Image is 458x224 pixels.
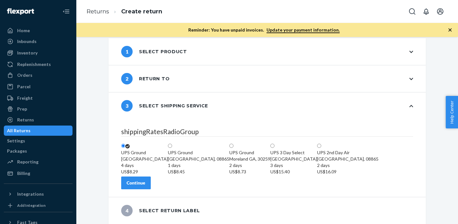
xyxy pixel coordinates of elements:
div: Reporting [17,159,38,165]
a: Replenishments [4,59,73,69]
a: Reporting [4,157,73,167]
a: Freight [4,93,73,103]
a: All Returns [4,126,73,136]
a: Inventory [4,48,73,58]
a: Billing [4,168,73,178]
a: Returns [87,8,109,15]
div: 2 days [317,162,378,169]
button: Open notifications [420,5,433,18]
a: Home [4,25,73,36]
a: Add Integration [4,202,73,209]
input: UPS GroundMoreland GA, 302592 daysUS$8.73 [229,144,233,148]
div: Billing [17,170,30,177]
button: Close Navigation [60,5,73,18]
div: US$16.09 [317,169,378,175]
div: [GEOGRAPHIC_DATA] [270,156,317,175]
a: Inbounds [4,36,73,47]
div: Freight [17,95,33,101]
div: Returns [17,117,34,123]
a: Orders [4,70,73,80]
div: US$8.73 [229,169,270,175]
div: Prep [17,106,27,112]
div: Select shipping service [121,100,208,112]
span: 3 [121,100,133,112]
div: UPS Ground [121,149,168,156]
div: UPS 3 Day Select [270,149,317,156]
span: 4 [121,205,133,216]
div: Continue [127,180,145,186]
a: Create return [121,8,162,15]
div: [GEOGRAPHIC_DATA] [121,156,168,175]
div: Replenishments [17,61,51,68]
div: [GEOGRAPHIC_DATA], 08865 [168,156,229,175]
a: Update your payment information. [267,27,340,33]
button: Integrations [4,189,73,199]
div: Settings [7,138,25,144]
input: UPS Ground[GEOGRAPHIC_DATA], 088651 daysUS$8.45 [168,144,172,148]
ol: breadcrumbs [81,2,167,21]
div: UPS 2nd Day Air [317,149,378,156]
input: UPS 3 Day Select[GEOGRAPHIC_DATA]3 daysUS$15.40 [270,144,274,148]
div: 1 days [168,162,229,169]
div: Inventory [17,50,38,56]
div: Packages [7,148,27,154]
button: Open account menu [434,5,447,18]
button: Help Center [446,96,458,128]
img: Flexport logo [7,8,34,15]
div: US$8.29 [121,169,168,175]
div: UPS Ground [229,149,270,156]
div: Home [17,27,30,34]
button: Continue [121,177,151,189]
div: 3 days [270,162,317,169]
button: Open Search Box [406,5,419,18]
a: Returns [4,115,73,125]
span: 2 [121,73,133,84]
div: Select product [121,46,187,57]
div: 2 days [229,162,270,169]
div: Inbounds [17,38,37,45]
div: All Returns [7,127,31,134]
a: Parcel [4,82,73,92]
div: Integrations [17,191,44,197]
div: UPS Ground [168,149,229,156]
div: [GEOGRAPHIC_DATA], 08865 [317,156,378,175]
div: Moreland GA, 30259 [229,156,270,175]
div: US$15.40 [270,169,317,175]
a: Packages [4,146,73,156]
input: UPS 2nd Day Air[GEOGRAPHIC_DATA], 088652 daysUS$16.09 [317,144,321,148]
div: Add Integration [17,203,45,208]
div: Return to [121,73,170,84]
span: 1 [121,46,133,57]
a: Settings [4,136,73,146]
div: 4 days [121,162,168,169]
div: US$8.45 [168,169,229,175]
div: Orders [17,72,32,78]
input: UPS Ground[GEOGRAPHIC_DATA]4 daysUS$8.29 [121,144,125,148]
legend: shippingRatesRadioGroup [121,127,413,137]
div: Select return label [121,205,200,216]
div: Parcel [17,83,31,90]
p: Reminder: You have unpaid invoices. [188,27,340,33]
a: Prep [4,104,73,114]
